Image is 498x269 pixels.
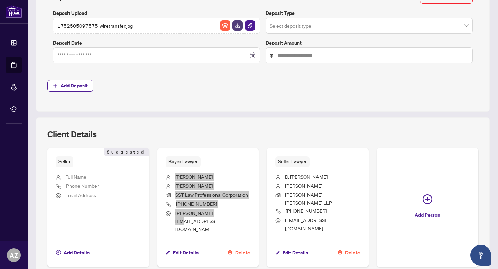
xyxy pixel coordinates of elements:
[275,156,310,167] span: Seller Lawyer
[285,174,328,180] span: D. [PERSON_NAME]
[285,217,326,231] span: [EMAIL_ADDRESS][DOMAIN_NAME]
[64,247,90,258] span: Add Details
[285,192,332,206] span: [PERSON_NAME] [PERSON_NAME] LLP
[220,20,231,31] button: File Archive
[245,20,255,31] img: File Attachement
[232,20,243,31] img: File Download
[57,22,133,29] span: 1752505097575-wiretransfer.jpg
[227,247,250,259] button: Delete
[166,247,199,259] button: Edit Details
[175,183,213,189] span: [PERSON_NAME]
[53,18,260,34] span: 1752505097575-wiretransfer.jpgFile ArchiveFile DownloadFile Attachement
[270,52,273,59] span: $
[166,156,201,167] span: Buyer Lawyer
[56,247,90,259] button: Add Details
[415,210,440,221] span: Add Person
[47,129,97,140] h2: Client Details
[175,174,213,180] span: [PERSON_NAME]
[285,183,322,189] span: [PERSON_NAME]
[176,201,217,207] span: [PHONE_NUMBER]
[104,148,149,156] span: Suggested
[235,247,250,258] span: Delete
[10,250,18,260] span: AZ
[245,20,256,31] button: File Attachement
[56,156,73,167] span: Seller
[175,192,248,198] span: SST Law Professional Corporation
[65,192,96,198] span: Email Address
[470,245,491,266] button: Open asap
[266,39,473,47] label: Deposit Amount
[53,39,260,47] label: Deposit Date
[175,210,216,232] span: [PERSON_NAME][EMAIL_ADDRESS][DOMAIN_NAME]
[337,247,360,259] button: Delete
[275,247,308,259] button: Edit Details
[283,247,308,258] span: Edit Details
[423,194,432,204] span: plus-circle
[345,247,360,258] span: Delete
[173,247,199,258] span: Edit Details
[66,183,99,189] span: Phone Number
[286,207,327,214] span: [PHONE_NUMBER]
[53,83,58,88] span: plus
[61,80,88,91] span: Add Deposit
[220,20,230,31] img: File Archive
[6,5,22,18] img: logo
[266,9,473,17] label: Deposit Type
[53,9,260,17] label: Deposit Upload
[56,250,61,255] span: plus-circle
[377,148,479,267] button: Add Person
[65,174,86,180] span: Full Name
[47,80,93,92] button: Add Deposit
